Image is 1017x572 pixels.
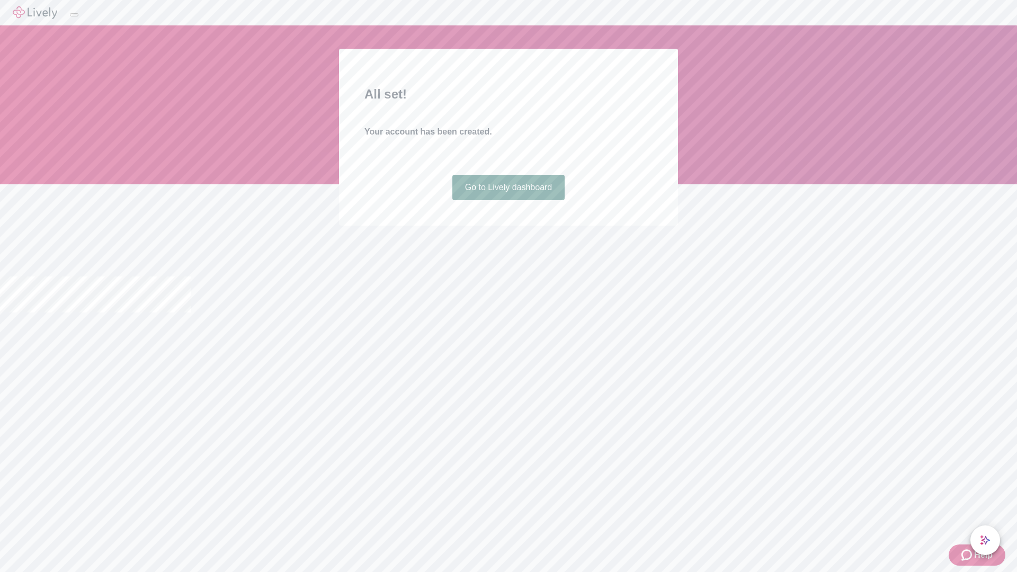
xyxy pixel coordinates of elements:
[364,85,653,104] h2: All set!
[452,175,565,200] a: Go to Lively dashboard
[980,535,991,546] svg: Lively AI Assistant
[13,6,57,19] img: Lively
[974,549,993,561] span: Help
[70,13,78,16] button: Log out
[949,544,1005,566] button: Zendesk support iconHelp
[364,126,653,138] h4: Your account has been created.
[961,549,974,561] svg: Zendesk support icon
[970,525,1000,555] button: chat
